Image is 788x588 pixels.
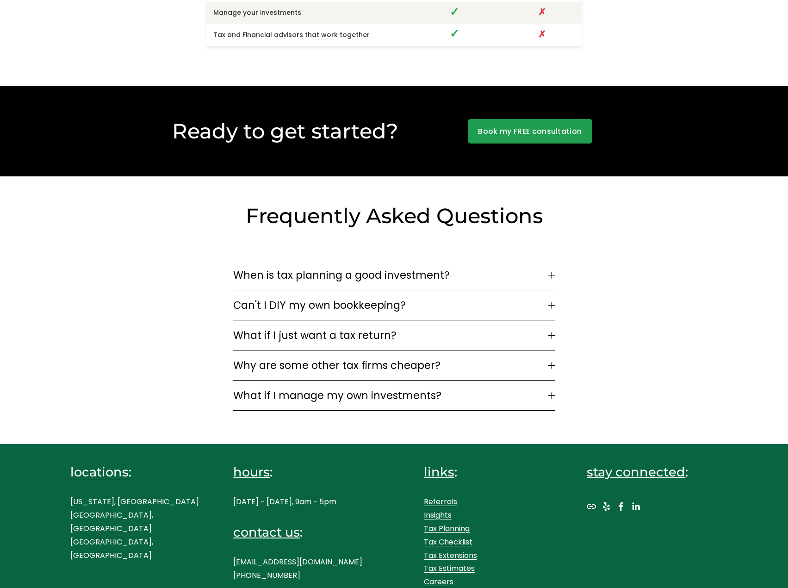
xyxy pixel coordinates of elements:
[424,522,470,536] a: Tax Planning
[538,28,546,41] span: ✗
[70,463,201,481] h4: :
[233,524,364,541] h4: :
[233,381,554,410] button: What if I manage my own investments?
[233,556,364,582] p: [EMAIL_ADDRESS][DOMAIN_NAME] [PHONE_NUMBER]
[233,290,554,320] button: Can't I DIY my own bookkeeping?
[206,2,407,24] td: Manage your investments
[587,464,685,480] span: stay connected
[233,260,554,290] button: When is tax planning a good investment?
[424,463,555,481] h4: :
[233,388,548,403] span: What if I manage my own investments?
[616,502,626,511] a: Facebook
[424,562,475,575] a: Tax Estimates
[233,357,548,373] span: Why are some other tax firms cheaper?
[538,6,546,19] span: ✗
[233,320,554,350] button: What if I just want a tax return?
[450,26,459,41] span: ✓
[424,464,454,480] span: links
[450,4,459,19] span: ✓
[631,502,640,511] a: LinkedIn
[233,464,270,480] span: hours
[233,327,548,343] span: What if I just want a tax return?
[233,350,554,380] button: Why are some other tax firms cheaper?
[206,202,582,229] h2: Frequently Asked Questions
[424,549,477,563] a: Tax Extensions
[233,463,364,481] h4: :
[233,495,364,509] p: [DATE] - [DATE], 9am - 5pm
[424,509,452,522] a: Insights
[602,502,611,511] a: Yelp
[233,267,548,283] span: When is tax planning a good investment?
[424,536,472,549] a: Tax Checklist
[424,495,457,509] a: Referrals
[233,297,548,313] span: Can't I DIY my own bookkeeping?
[206,24,407,46] td: Tax and Financial advisors that work together
[587,463,718,481] h4: :
[70,463,129,481] a: locations
[233,525,300,540] span: contact us
[124,118,446,144] h2: Ready to get started?
[468,119,592,144] a: Book my FREE consultation
[70,495,201,562] p: [US_STATE], [GEOGRAPHIC_DATA] [GEOGRAPHIC_DATA], [GEOGRAPHIC_DATA] [GEOGRAPHIC_DATA], [GEOGRAPHIC...
[587,502,596,511] a: URL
